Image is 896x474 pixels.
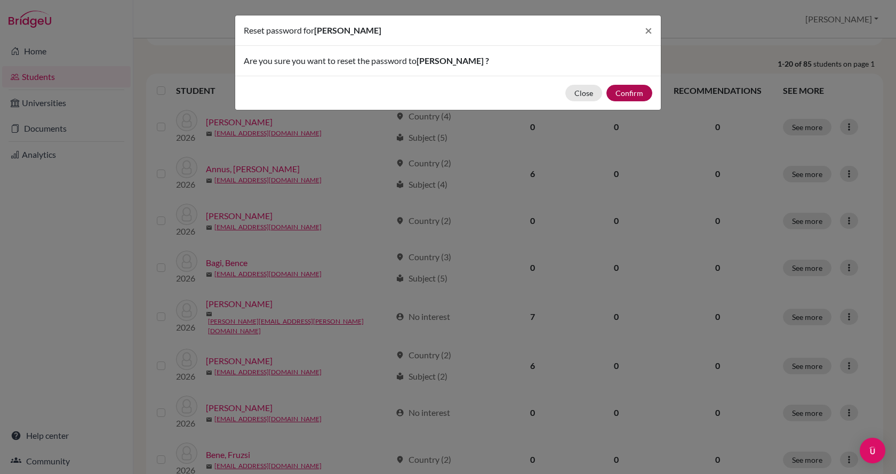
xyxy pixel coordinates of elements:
span: [PERSON_NAME] [314,25,381,35]
p: Are you sure you want to reset the password to [244,54,652,67]
button: Close [636,15,661,45]
span: Reset password for [244,25,314,35]
div: Open Intercom Messenger [860,438,885,463]
span: [PERSON_NAME] ? [417,55,489,66]
button: Confirm [606,85,652,101]
span: × [645,22,652,38]
button: Close [565,85,602,101]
